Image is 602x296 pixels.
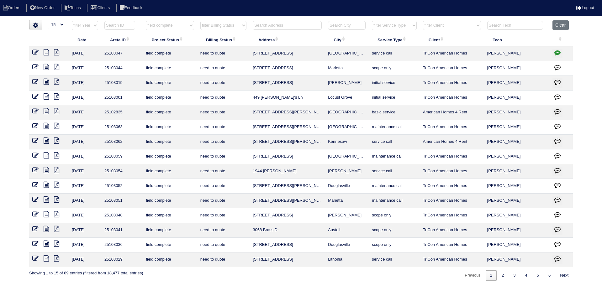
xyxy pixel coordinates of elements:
td: need to quote [197,91,250,105]
td: [PERSON_NAME] [484,223,550,238]
td: [PERSON_NAME] [484,208,550,223]
td: initial service [369,76,420,91]
th: Billing Status: activate to sort column ascending [197,33,250,46]
td: need to quote [197,238,250,252]
td: 25102835 [101,105,143,120]
td: [STREET_ADDRESS][PERSON_NAME] [250,105,325,120]
td: field complete [143,164,197,179]
td: [STREET_ADDRESS][PERSON_NAME] [250,135,325,149]
input: Search Tech [487,21,543,30]
td: TriCon American Homes [420,164,484,179]
td: 25103059 [101,149,143,164]
td: [PERSON_NAME] [484,76,550,91]
td: TriCon American Homes [420,61,484,76]
td: 25103041 [101,223,143,238]
td: service call [369,135,420,149]
td: field complete [143,135,197,149]
td: 1944 [PERSON_NAME] [250,164,325,179]
button: Clear [552,20,568,30]
td: [DATE] [69,164,101,179]
td: maintenance call [369,179,420,194]
td: [PERSON_NAME] [484,179,550,194]
td: field complete [143,223,197,238]
td: TriCon American Homes [420,238,484,252]
td: [DATE] [69,91,101,105]
a: Logout [576,5,594,10]
td: [STREET_ADDRESS][PERSON_NAME] [250,179,325,194]
td: need to quote [197,223,250,238]
td: field complete [143,76,197,91]
div: Showing 1 to 15 of 89 entries (filtered from 18,477 total entries) [29,267,143,276]
th: Arete ID: activate to sort column ascending [101,33,143,46]
td: [PERSON_NAME] [484,252,550,267]
td: [GEOGRAPHIC_DATA] [325,46,369,61]
a: 4 [521,270,532,281]
td: TriCon American Homes [420,91,484,105]
td: American Homes 4 Rent [420,105,484,120]
td: field complete [143,149,197,164]
td: [PERSON_NAME] [325,76,369,91]
th: Project Status: activate to sort column ascending [143,33,197,46]
li: Clients [87,4,115,12]
li: Techs [61,4,86,12]
td: [DATE] [69,208,101,223]
th: Tech [484,33,550,46]
a: 6 [544,270,555,281]
td: field complete [143,120,197,135]
input: Search City [328,21,366,30]
a: Next [556,270,573,281]
td: [DATE] [69,135,101,149]
td: initial service [369,91,420,105]
td: scope only [369,223,420,238]
td: 25103051 [101,194,143,208]
td: American Homes 4 Rent [420,135,484,149]
td: [STREET_ADDRESS][PERSON_NAME] [250,194,325,208]
td: need to quote [197,105,250,120]
input: Search ID [104,21,135,30]
td: 25103047 [101,46,143,61]
td: Marietta [325,194,369,208]
td: maintenance call [369,149,420,164]
td: Kennesaw [325,135,369,149]
td: need to quote [197,164,250,179]
td: [DATE] [69,46,101,61]
td: [PERSON_NAME] [325,208,369,223]
td: scope only [369,208,420,223]
td: [DATE] [69,252,101,267]
td: TriCon American Homes [420,179,484,194]
td: [GEOGRAPHIC_DATA] [325,105,369,120]
td: maintenance call [369,120,420,135]
td: basic service [369,105,420,120]
td: 25103001 [101,91,143,105]
td: [DATE] [69,105,101,120]
td: [STREET_ADDRESS] [250,46,325,61]
td: [PERSON_NAME] [484,164,550,179]
td: need to quote [197,135,250,149]
td: need to quote [197,149,250,164]
td: field complete [143,252,197,267]
td: 25103048 [101,208,143,223]
td: field complete [143,208,197,223]
td: service call [369,252,420,267]
td: 25103063 [101,120,143,135]
td: need to quote [197,61,250,76]
td: need to quote [197,46,250,61]
a: New Order [26,5,60,10]
td: [DATE] [69,238,101,252]
td: Austell [325,223,369,238]
td: scope only [369,61,420,76]
td: 3068 Brass Dr [250,223,325,238]
td: need to quote [197,120,250,135]
a: 5 [532,270,543,281]
th: : activate to sort column ascending [549,33,573,46]
td: Locust Grove [325,91,369,105]
td: TriCon American Homes [420,149,484,164]
td: field complete [143,46,197,61]
td: TriCon American Homes [420,208,484,223]
th: City: activate to sort column ascending [325,33,369,46]
td: 25103062 [101,135,143,149]
a: Previous [460,270,485,281]
td: [DATE] [69,179,101,194]
td: need to quote [197,194,250,208]
td: [DATE] [69,120,101,135]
